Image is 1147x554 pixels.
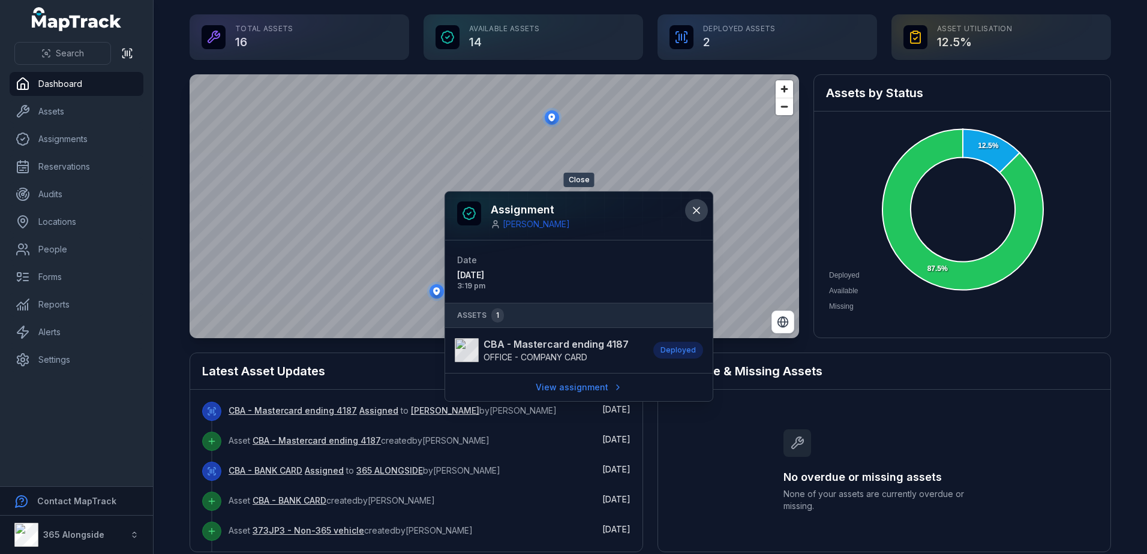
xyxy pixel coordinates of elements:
[457,308,504,323] span: Assets
[229,525,473,535] span: Asset created by [PERSON_NAME]
[602,464,630,474] span: [DATE]
[602,494,630,504] time: 08/09/2025, 12:54:45 pm
[10,348,143,372] a: Settings
[491,201,570,218] h3: Assignment
[457,281,574,291] span: 3:19 pm
[190,74,799,338] canvas: Map
[32,7,122,31] a: MapTrack
[829,271,860,279] span: Deployed
[305,465,344,477] a: Assigned
[359,405,398,417] a: Assigned
[10,155,143,179] a: Reservations
[43,529,104,540] strong: 365 Alongside
[229,405,357,417] a: CBA - Mastercard ending 4187
[776,98,793,115] button: Zoom out
[783,488,985,512] span: None of your assets are currently overdue or missing.
[10,182,143,206] a: Audits
[253,435,381,447] a: CBA - Mastercard ending 4187
[229,465,500,475] span: to by [PERSON_NAME]
[491,308,504,323] div: 1
[10,72,143,96] a: Dashboard
[602,434,630,444] span: [DATE]
[771,311,794,333] button: Switch to Satellite View
[253,495,326,507] a: CBA - BANK CARD
[602,494,630,504] span: [DATE]
[826,85,1098,101] h2: Assets by Status
[484,352,587,362] span: OFFICE - COMPANY CARD
[783,469,985,486] h3: No overdue or missing assets
[56,47,84,59] span: Search
[602,464,630,474] time: 08/09/2025, 12:55:27 pm
[564,173,594,187] span: Close
[776,80,793,98] button: Zoom in
[457,255,477,265] span: Date
[253,525,364,537] a: 373JP3 - Non-365 vehicle
[602,404,630,414] time: 08/09/2025, 3:19:29 pm
[10,237,143,261] a: People
[10,265,143,289] a: Forms
[457,269,574,291] time: 08/09/2025, 3:19:29 pm
[229,405,557,415] span: to by [PERSON_NAME]
[602,404,630,414] span: [DATE]
[10,127,143,151] a: Assignments
[10,293,143,317] a: Reports
[653,342,703,359] div: Deployed
[14,42,111,65] button: Search
[503,218,570,230] a: [PERSON_NAME]
[602,524,630,534] time: 04/09/2025, 1:34:31 pm
[229,465,302,477] a: CBA - BANK CARD
[528,376,630,399] a: View assignment
[356,465,423,477] a: 365 ALONGSIDE
[37,496,116,506] strong: Contact MapTrack
[10,210,143,234] a: Locations
[411,405,479,417] a: [PERSON_NAME]
[229,435,490,445] span: Asset created by [PERSON_NAME]
[202,363,630,380] h2: Latest Asset Updates
[829,287,858,295] span: Available
[455,337,641,363] a: CBA - Mastercard ending 4187OFFICE - COMPANY CARD
[484,337,629,351] strong: CBA - Mastercard ending 4187
[457,269,574,281] span: [DATE]
[10,320,143,344] a: Alerts
[829,302,854,311] span: Missing
[602,434,630,444] time: 08/09/2025, 3:18:38 pm
[602,524,630,534] span: [DATE]
[10,100,143,124] a: Assets
[670,363,1098,380] h2: Overdue & Missing Assets
[229,495,435,505] span: Asset created by [PERSON_NAME]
